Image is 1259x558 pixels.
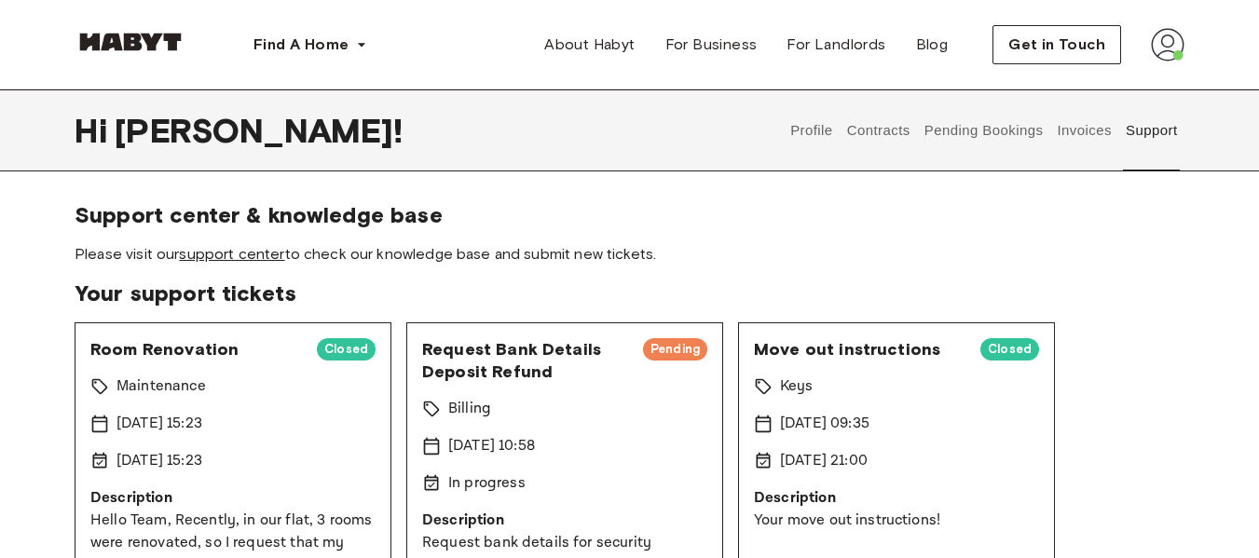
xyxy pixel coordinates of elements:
[1055,89,1114,171] button: Invoices
[650,26,773,63] a: For Business
[116,413,202,435] p: [DATE] 15:23
[116,375,206,398] p: Maintenance
[448,398,491,420] p: Billing
[239,26,382,63] button: Find A Home
[780,413,869,435] p: [DATE] 09:35
[115,111,403,150] span: [PERSON_NAME] !
[116,450,202,472] p: [DATE] 15:23
[448,472,526,495] p: In progress
[544,34,635,56] span: About Habyt
[317,340,376,359] span: Closed
[922,89,1046,171] button: Pending Bookings
[787,34,885,56] span: For Landlords
[754,510,1039,532] p: Your move out instructions!
[422,510,707,532] p: Description
[643,340,707,359] span: Pending
[448,435,535,457] p: [DATE] 10:58
[75,111,115,150] span: Hi
[75,244,1184,265] span: Please visit our to check our knowledge base and submit new tickets.
[253,34,349,56] span: Find A Home
[916,34,949,56] span: Blog
[784,89,1184,171] div: user profile tabs
[665,34,758,56] span: For Business
[754,487,1039,510] p: Description
[1008,34,1105,56] span: Get in Touch
[75,279,1184,307] span: Your support tickets
[90,338,302,361] span: Room Renovation
[980,340,1039,359] span: Closed
[179,245,284,263] a: support center
[422,338,628,383] span: Request Bank Details Deposit Refund
[780,450,868,472] p: [DATE] 21:00
[75,33,186,51] img: Habyt
[844,89,912,171] button: Contracts
[75,201,1184,229] span: Support center & knowledge base
[90,487,376,510] p: Description
[754,338,965,361] span: Move out instructions
[529,26,650,63] a: About Habyt
[992,25,1121,64] button: Get in Touch
[901,26,964,63] a: Blog
[1151,28,1184,61] img: avatar
[1123,89,1180,171] button: Support
[780,375,814,398] p: Keys
[788,89,836,171] button: Profile
[772,26,900,63] a: For Landlords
